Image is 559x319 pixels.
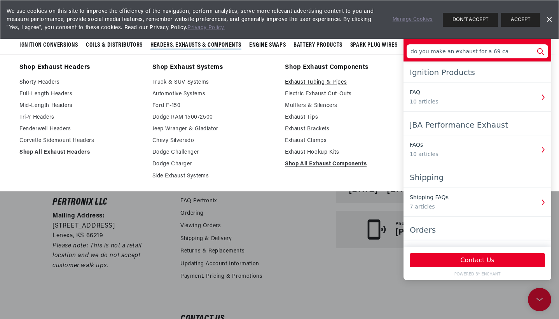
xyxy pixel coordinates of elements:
[152,148,274,157] a: Dodge Challenger
[152,78,274,87] a: Truck & SUV Systems
[285,136,407,145] a: Exhaust Clamps
[180,222,221,230] a: Viewing Orders
[187,25,225,31] a: Privacy Policy.
[19,78,141,87] a: Shorty Headers
[6,46,141,60] div: Ignition Products
[152,113,274,122] a: Dodge RAM 1500/2500
[6,69,131,77] div: FAQ
[180,235,232,243] a: Shipping & Delivery
[3,252,145,258] a: POWERED BY ENCHANT
[393,16,433,24] a: Manage Cookies
[19,113,141,122] a: Tri-Y Headers
[52,198,166,206] h6: Pertronix LLC
[290,36,346,54] summary: Battery Products
[19,41,78,49] span: Ignition Conversions
[19,89,141,99] a: Full-Length Headers
[443,13,498,27] button: DON'T ACCEPT
[6,151,141,165] div: Shipping
[19,62,141,73] a: Shop Exhaust Headers
[401,36,442,54] summary: Motorcycle
[152,172,274,181] a: Side Exhaust Systems
[285,89,407,99] a: Electric Exhaust Cut-Outs
[48,8,100,17] div: Knowledge Base
[6,234,141,248] button: Contact Us
[249,41,286,49] span: Engine Swaps
[285,148,407,157] a: Exhaust Hookup Kits
[285,101,407,110] a: Mufflers & Silencers
[152,101,274,110] a: Ford F-150
[180,209,204,218] a: Ordering
[285,124,407,134] a: Exhaust Brackets
[152,159,274,169] a: Dodge Charger
[6,78,131,86] div: 10 articles
[285,159,407,169] a: Shop All Exhaust Components
[19,101,141,110] a: Mid-Length Headers
[6,226,131,235] div: Orders FAQ
[6,121,131,130] div: FAQs
[150,41,241,49] span: Headers, Exhausts & Components
[6,183,131,191] div: 7 articles
[350,41,398,49] span: Spark Plug Wires
[6,98,141,112] div: JBA Performance Exhaust
[152,136,274,145] a: Chevy Silverado
[180,247,245,256] a: Returns & Replacements
[3,25,145,39] input: How can we help you?
[245,36,290,54] summary: Engine Swaps
[285,62,407,73] a: Shop Exhaust Components
[180,260,259,268] a: Updating Account Information
[147,36,245,54] summary: Headers, Exhausts & Components
[52,231,166,241] p: Lenexa, KS 66219
[19,148,141,157] a: Shop All Exhaust Headers
[86,41,143,49] span: Coils & Distributors
[19,136,141,145] a: Corvette Sidemount Headers
[336,211,507,248] a: Phone [PHONE_NUMBER]
[52,243,142,269] em: Please note: This is not a retail location and we do not accept customer walk ups.
[7,7,382,32] span: We use cookies on this site to improve the efficiency of the navigation, perform analytics, serve...
[285,113,407,122] a: Exhaust Tips
[395,221,411,228] span: Phone
[52,221,166,231] p: [STREET_ADDRESS]
[19,124,141,134] a: Fenderwell Headers
[6,203,141,217] div: Orders
[6,131,131,139] div: 10 articles
[395,228,477,238] p: [PHONE_NUMBER]
[152,124,274,134] a: Jeep Wranger & Gladiator
[501,13,540,27] button: ACCEPT
[346,36,402,54] summary: Spark Plug Wires
[6,174,131,182] div: Shipping FAQs
[52,213,105,219] strong: Mailing Address:
[152,62,274,73] a: Shop Exhaust Systems
[82,36,147,54] summary: Coils & Distributors
[293,41,342,49] span: Battery Products
[285,78,407,87] a: Exhaust Tubing & Pipes
[543,14,555,26] a: Dismiss Banner
[152,89,274,99] a: Automotive Systems
[180,272,262,281] a: Payment, Pricing & Promotions
[19,36,82,54] summary: Ignition Conversions
[180,197,217,205] a: FAQ Pertronix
